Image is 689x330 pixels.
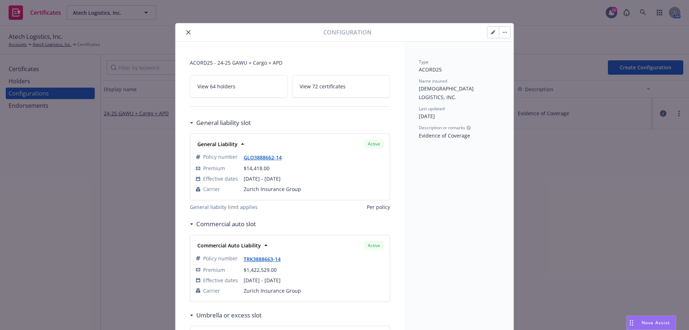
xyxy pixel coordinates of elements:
span: Policy number [203,255,238,262]
a: TRK3888663-14 [244,256,286,262]
button: Nova Assist [627,316,676,330]
span: Nova Assist [642,320,670,326]
span: $14,418.00 [244,165,269,172]
span: [DATE] [419,113,435,120]
div: General liability slot [190,118,251,127]
span: View 72 certificates [300,83,346,90]
h3: Umbrella or excess slot [196,311,262,320]
strong: General Liability [197,141,238,148]
span: Active [367,242,381,249]
div: Drag to move [627,316,636,330]
span: GLO3888662-14 [244,153,287,161]
h3: General liability slot [196,118,251,127]
span: Last updated [419,106,445,112]
span: Zurich Insurance Group [244,185,384,193]
span: Type [419,59,428,65]
div: Umbrella or excess slot [190,311,262,320]
span: Name insured [419,78,447,84]
span: Effective dates [203,175,238,182]
span: Zurich Insurance Group [244,287,384,294]
a: GLO3888662-14 [244,154,287,161]
span: Premium [203,266,225,274]
span: Policy number [203,153,238,161]
a: View 64 holders [190,75,288,98]
span: Active [367,141,381,147]
span: Carrier [203,185,220,193]
span: View 64 holders [197,83,235,90]
span: ACORD25 [419,66,442,73]
span: TRK3888663-14 [244,255,286,263]
span: Effective dates [203,276,238,284]
span: Description or remarks [419,125,465,131]
span: Per policy [367,203,390,211]
span: [DEMOGRAPHIC_DATA] LOGISTICS, INC. [419,85,475,101]
div: Commercial auto slot [190,219,256,229]
span: Configuration [323,28,372,37]
a: View 72 certificates [292,75,390,98]
span: Evidence of Coverage [419,132,470,139]
span: [DATE] - [DATE] [244,175,384,182]
span: General liabiity limit applies [190,203,258,211]
button: close [184,28,193,37]
span: $1,422,529.00 [244,266,277,273]
strong: Commercial Auto Liability [197,242,261,249]
span: Carrier [203,287,220,294]
span: Premium [203,164,225,172]
span: [DATE] - [DATE] [244,276,384,284]
h3: Commercial auto slot [196,219,256,229]
span: ACORD25 - 24-25 GAWU + Cargo + APD [190,59,390,66]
